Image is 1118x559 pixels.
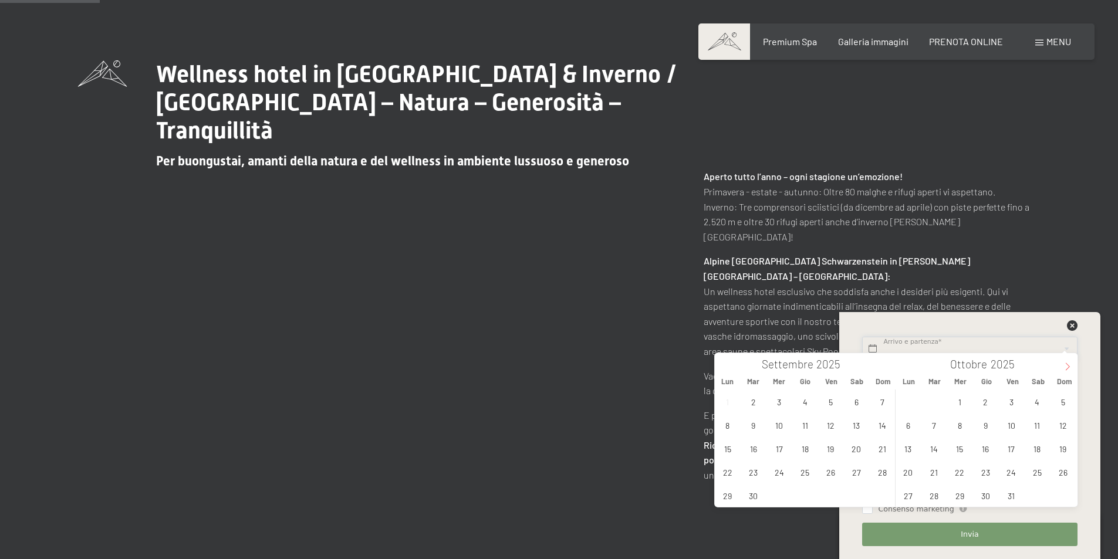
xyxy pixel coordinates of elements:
span: Ottobre 13, 2025 [897,437,920,460]
strong: Aperto tutto l’anno – ogni stagione un’emozione! [704,171,903,182]
span: Ottobre 17, 2025 [1000,437,1023,460]
strong: Ricca colazione a buffet [704,439,801,450]
span: Ottobre 23, 2025 [974,460,997,483]
span: Settembre 16, 2025 [742,437,765,460]
span: Ven [818,378,844,385]
span: Ottobre 5, 2025 [1052,390,1075,413]
span: Settembre 24, 2025 [768,460,791,483]
span: Ottobre 9, 2025 [974,414,997,436]
span: Ottobre 4, 2025 [1026,390,1049,413]
a: PRENOTA ONLINE [929,36,1003,47]
span: Ottobre 25, 2025 [1026,460,1049,483]
span: Settembre 26, 2025 [819,460,842,483]
span: Ottobre 24, 2025 [1000,460,1023,483]
span: Ven [999,378,1025,385]
span: Ottobre 3, 2025 [1000,390,1023,413]
span: Mar [741,378,766,385]
span: Settembre 6, 2025 [845,390,868,413]
span: Gio [792,378,818,385]
span: Settembre 9, 2025 [742,414,765,436]
span: Per buongustai, amanti della natura e del wellness in ambiente lussuoso e generoso [156,154,629,168]
span: Ottobre 20, 2025 [897,460,920,483]
span: Wellness hotel in [GEOGRAPHIC_DATA] & Inverno / [GEOGRAPHIC_DATA] – Natura – Generosità – Tranqui... [156,60,677,144]
input: Year [813,357,852,371]
span: Invia [961,529,978,540]
span: Settembre 12, 2025 [819,414,842,436]
span: Ottobre 10, 2025 [1000,414,1023,436]
span: Ottobre [950,359,987,370]
span: Ottobre 8, 2025 [948,414,971,436]
span: Ottobre 21, 2025 [923,460,945,483]
button: Invia [862,523,1077,547]
span: Ottobre 6, 2025 [897,414,920,436]
span: Lun [715,378,741,385]
span: Settembre 2, 2025 [742,390,765,413]
p: Primavera - estate - autunno: Oltre 80 malghe e rifugi aperti vi aspettano. Inverno: Tre comprens... [704,169,1041,244]
span: Mer [948,378,974,385]
span: Mer [766,378,792,385]
span: Settembre 15, 2025 [716,437,739,460]
span: Lun [896,378,922,385]
input: Year [987,357,1026,371]
span: Settembre 25, 2025 [793,460,816,483]
span: Settembre 27, 2025 [845,460,868,483]
span: Settembre 1, 2025 [716,390,739,413]
a: Galleria immagini [838,36,908,47]
span: Settembre 7, 2025 [871,390,894,413]
span: Settembre 3, 2025 [768,390,791,413]
span: Settembre 5, 2025 [819,390,842,413]
span: Consenso marketing [878,504,954,514]
span: Settembre 4, 2025 [793,390,816,413]
span: Ottobre 28, 2025 [923,484,945,507]
span: Ottobre 31, 2025 [1000,484,1023,507]
span: Ottobre 16, 2025 [974,437,997,460]
span: Settembre 11, 2025 [793,414,816,436]
span: Dom [1051,378,1077,385]
span: Sab [844,378,870,385]
span: Ottobre 2, 2025 [974,390,997,413]
span: Settembre 23, 2025 [742,460,765,483]
span: Sab [1025,378,1051,385]
span: Ottobre 18, 2025 [1026,437,1049,460]
span: Ottobre 7, 2025 [923,414,945,436]
span: Settembre 8, 2025 [716,414,739,436]
span: Menu [1046,36,1071,47]
p: Un wellness hotel esclusivo che soddisfa anche i desideri più esigenti. Qui vi aspettano giornate... [704,253,1041,358]
a: Premium Spa [763,36,817,47]
span: Settembre 13, 2025 [845,414,868,436]
span: Ottobre 29, 2025 [948,484,971,507]
span: Ottobre 22, 2025 [948,460,971,483]
p: E per il palato? Vi viziamo tutto il giorno con il nostro raffinato pacchetto ¾ gourmet: per comi... [704,408,1041,483]
span: Ottobre 14, 2025 [923,437,945,460]
span: Dom [870,378,896,385]
span: Ottobre 11, 2025 [1026,414,1049,436]
span: Settembre 29, 2025 [716,484,739,507]
span: Gio [974,378,999,385]
span: Settembre 28, 2025 [871,460,894,483]
span: Settembre 20, 2025 [845,437,868,460]
span: Settembre 10, 2025 [768,414,791,436]
span: Settembre 30, 2025 [742,484,765,507]
span: Settembre 22, 2025 [716,460,739,483]
span: Settembre 19, 2025 [819,437,842,460]
strong: Alpine [GEOGRAPHIC_DATA] Schwarzenstein in [PERSON_NAME][GEOGRAPHIC_DATA] – [GEOGRAPHIC_DATA]: [704,255,970,282]
span: Mar [922,378,948,385]
span: Ottobre 26, 2025 [1052,460,1075,483]
span: Ottobre 27, 2025 [897,484,920,507]
span: Settembre 14, 2025 [871,414,894,436]
span: Settembre 21, 2025 [871,437,894,460]
span: Ottobre 1, 2025 [948,390,971,413]
span: Settembre [762,359,813,370]
span: Ottobre 19, 2025 [1052,437,1075,460]
span: Settembre 18, 2025 [793,437,816,460]
span: Ottobre 15, 2025 [948,437,971,460]
span: Settembre 17, 2025 [768,437,791,460]
span: Ottobre 12, 2025 [1052,414,1075,436]
span: Ottobre 30, 2025 [974,484,997,507]
p: Vacanze invernali romantiche o sogni estivi al sole – qui trovate sicurezza, comfort e la gioia d... [704,368,1041,398]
